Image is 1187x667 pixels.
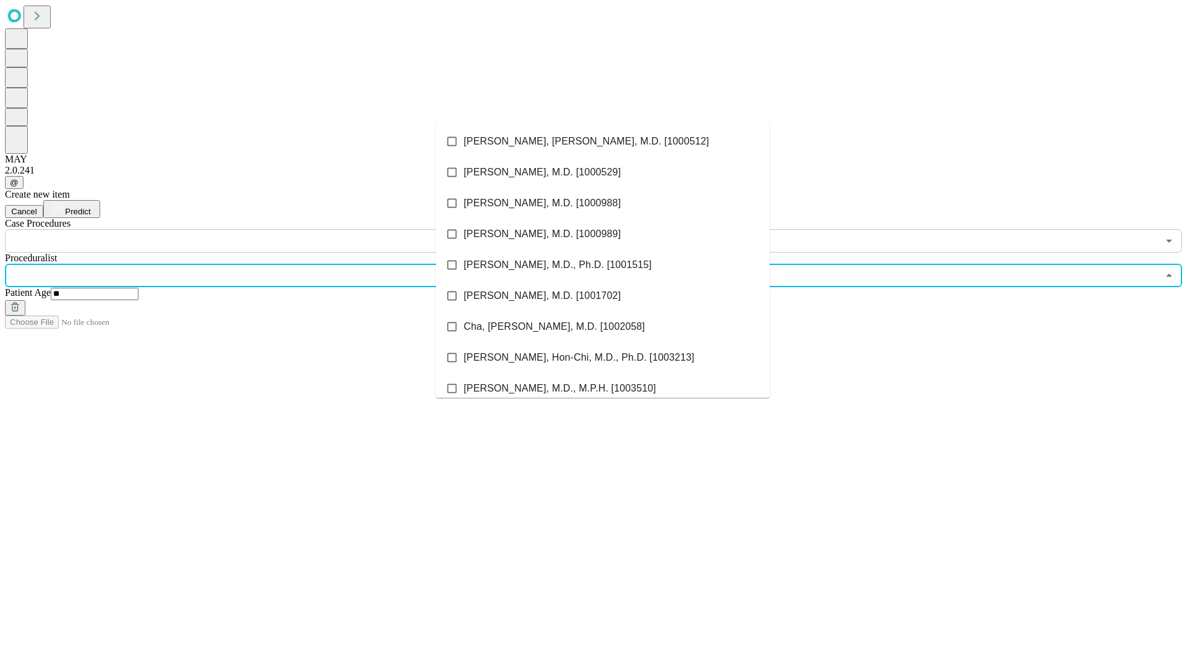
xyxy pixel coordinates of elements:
[464,258,652,272] span: [PERSON_NAME], M.D., Ph.D. [1001515]
[5,218,70,229] span: Scheduled Procedure
[464,165,621,180] span: [PERSON_NAME], M.D. [1000529]
[43,200,100,218] button: Predict
[464,288,621,303] span: [PERSON_NAME], M.D. [1001702]
[464,134,709,149] span: [PERSON_NAME], [PERSON_NAME], M.D. [1000512]
[5,189,70,199] span: Create new item
[5,205,43,218] button: Cancel
[11,207,37,216] span: Cancel
[464,196,621,211] span: [PERSON_NAME], M.D. [1000988]
[5,176,23,189] button: @
[5,287,51,298] span: Patient Age
[5,154,1182,165] div: MAY
[1160,267,1178,284] button: Close
[65,207,90,216] span: Predict
[1160,232,1178,250] button: Open
[5,253,57,263] span: Proceduralist
[464,350,694,365] span: [PERSON_NAME], Hon-Chi, M.D., Ph.D. [1003213]
[464,381,656,396] span: [PERSON_NAME], M.D., M.P.H. [1003510]
[464,319,645,334] span: Cha, [PERSON_NAME], M.D. [1002058]
[464,227,621,241] span: [PERSON_NAME], M.D. [1000989]
[10,178,19,187] span: @
[5,165,1182,176] div: 2.0.241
